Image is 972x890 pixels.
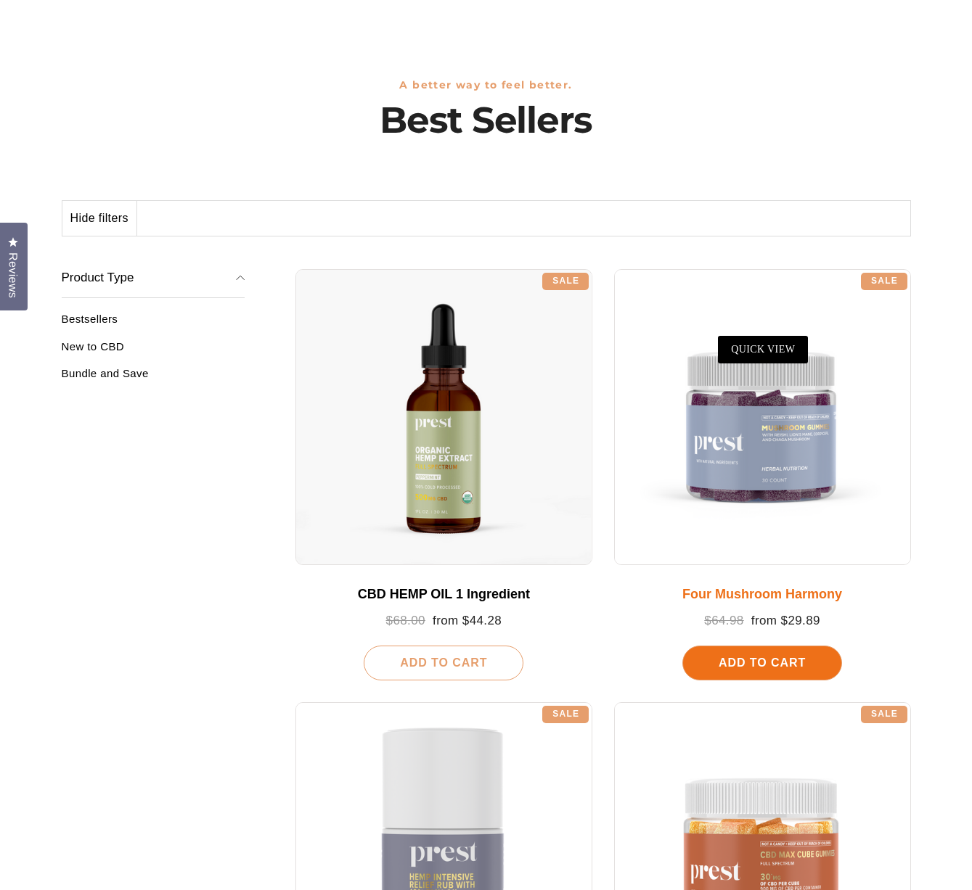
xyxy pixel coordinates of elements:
[861,706,907,723] div: Sale
[310,587,578,603] div: CBD HEMP OIL 1 Ingredient
[62,201,137,236] button: Hide filters
[719,656,806,669] span: Add To Cart
[861,273,907,290] div: Sale
[704,614,743,627] span: $64.98
[62,367,245,391] a: Bundle and Save
[542,706,589,723] div: Sale
[62,313,245,337] a: Bestsellers
[629,587,897,603] div: Four Mushroom Harmony
[614,269,911,680] a: Four Mushroom Harmony $64.98 from $29.89 Add To Cart
[62,340,245,364] a: New to CBD
[62,99,911,142] h1: Best Sellers
[629,614,897,629] div: from $29.89
[400,656,487,669] span: Add To Cart
[718,336,808,363] a: QUICK VIEW
[62,79,911,91] h3: A better way to feel better.
[4,252,23,298] span: Reviews
[386,614,425,627] span: $68.00
[310,614,578,629] div: from $44.28
[295,269,592,680] a: CBD HEMP OIL 1 Ingredient $68.00 from $44.28 Add To Cart
[62,258,245,299] button: Product Type
[542,273,589,290] div: Sale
